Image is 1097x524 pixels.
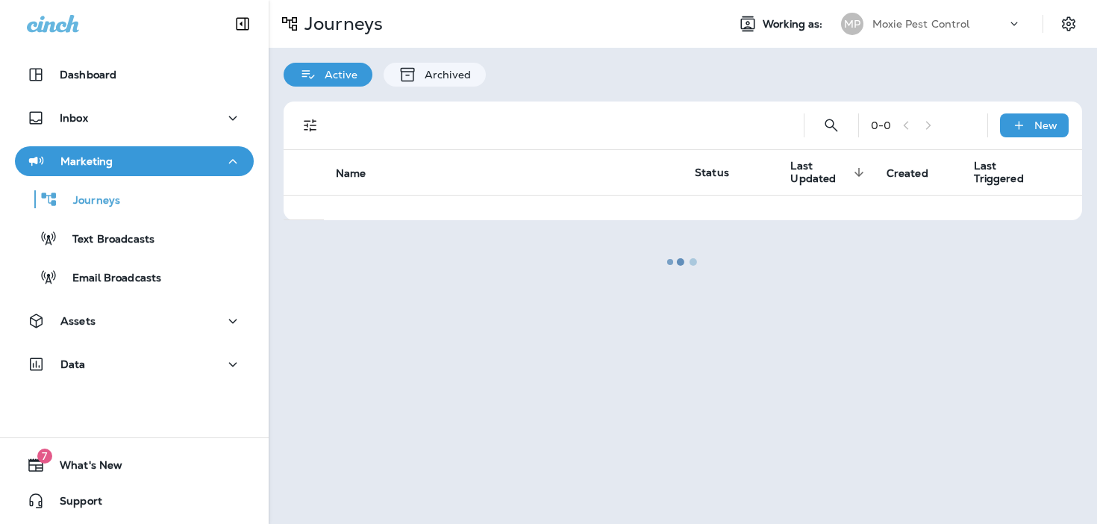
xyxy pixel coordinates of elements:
span: 7 [37,449,52,464]
button: 7What's New [15,450,254,480]
p: Email Broadcasts [57,272,161,286]
button: Dashboard [15,60,254,90]
button: Marketing [15,146,254,176]
p: Marketing [60,155,113,167]
button: Collapse Sidebar [222,9,263,39]
p: Dashboard [60,69,116,81]
span: Support [45,495,102,513]
button: Support [15,486,254,516]
button: Data [15,349,254,379]
span: What's New [45,459,122,477]
p: Inbox [60,112,88,124]
p: Assets [60,315,96,327]
p: Journeys [58,194,120,208]
p: Text Broadcasts [57,233,154,247]
button: Text Broadcasts [15,222,254,254]
button: Email Broadcasts [15,261,254,293]
p: Data [60,358,86,370]
button: Journeys [15,184,254,215]
button: Inbox [15,103,254,133]
button: Assets [15,306,254,336]
p: New [1034,119,1057,131]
